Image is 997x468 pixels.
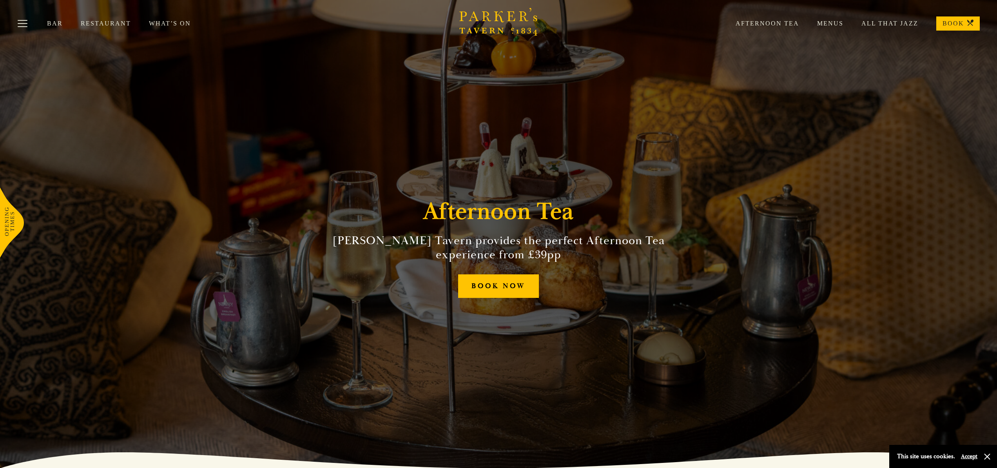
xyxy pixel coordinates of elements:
h1: Afternoon Tea [423,198,574,226]
button: Close and accept [983,453,991,461]
p: This site uses cookies. [897,451,955,462]
a: BOOK NOW [458,274,539,298]
button: Accept [961,453,977,460]
h2: [PERSON_NAME] Tavern provides the perfect Afternoon Tea experience from £39pp [320,234,677,262]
